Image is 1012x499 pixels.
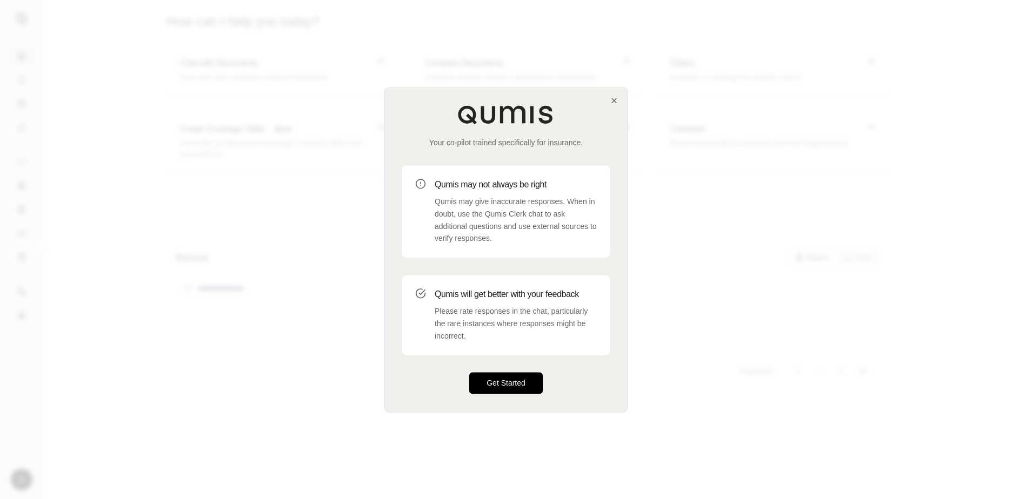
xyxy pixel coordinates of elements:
[469,373,543,394] button: Get Started
[435,195,597,245] p: Qumis may give inaccurate responses. When in doubt, use the Qumis Clerk chat to ask additional qu...
[435,178,597,191] h3: Qumis may not always be right
[402,137,610,148] p: Your co-pilot trained specifically for insurance.
[435,288,597,301] h3: Qumis will get better with your feedback
[457,105,555,124] img: Qumis Logo
[435,305,597,342] p: Please rate responses in the chat, particularly the rare instances where responses might be incor...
